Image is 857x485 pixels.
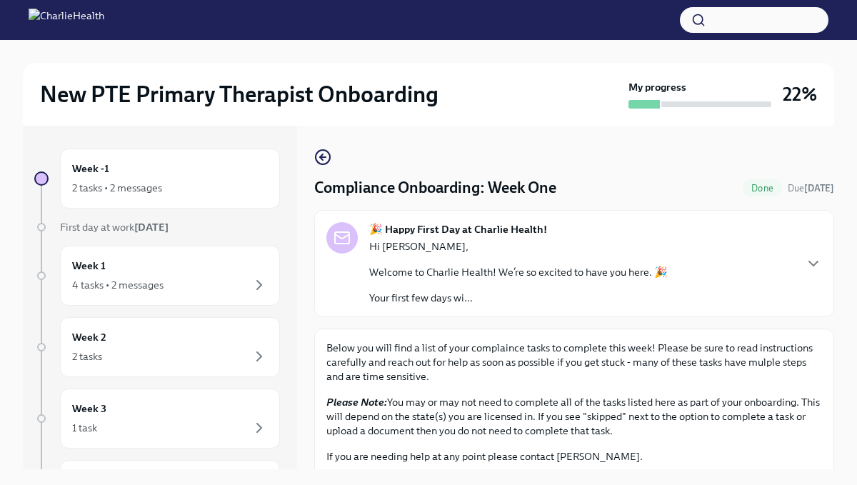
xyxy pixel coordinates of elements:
p: Welcome to Charlie Health! We’re so excited to have you here. 🎉 [369,265,668,279]
a: Week 22 tasks [34,317,280,377]
h2: New PTE Primary Therapist Onboarding [40,80,438,109]
h4: Compliance Onboarding: Week One [314,177,556,199]
div: 4 tasks • 2 messages [72,278,164,292]
span: Due [788,183,834,194]
p: Your first few days wi... [369,291,668,305]
strong: [DATE] [134,221,169,234]
p: Below you will find a list of your complaince tasks to complete this week! Please be sure to read... [326,341,822,384]
strong: [DATE] [804,183,834,194]
span: First day at work [60,221,169,234]
p: If you are needing help at any point please contact [PERSON_NAME]. [326,449,822,464]
p: You may or may not need to complete all of the tasks listed here as part of your onboarding. This... [326,395,822,438]
span: Done [743,183,782,194]
a: First day at work[DATE] [34,220,280,234]
strong: My progress [628,80,686,94]
strong: Please Note: [326,396,387,409]
h6: Week 1 [72,258,106,274]
div: 1 task [72,421,97,435]
a: Week -12 tasks • 2 messages [34,149,280,209]
h6: Week 3 [72,401,106,416]
h6: Week -1 [72,161,109,176]
a: Week 31 task [34,389,280,449]
h6: Week 2 [72,329,106,345]
a: Week 14 tasks • 2 messages [34,246,280,306]
div: 2 tasks • 2 messages [72,181,162,195]
strong: 🎉 Happy First Day at Charlie Health! [369,222,547,236]
span: September 20th, 2025 10:00 [788,181,834,195]
div: 2 tasks [72,349,102,364]
p: Hi [PERSON_NAME], [369,239,668,254]
img: CharlieHealth [29,9,104,31]
h3: 22% [783,81,817,107]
